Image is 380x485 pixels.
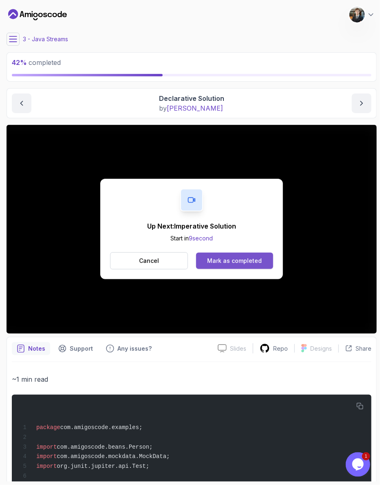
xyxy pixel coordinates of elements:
[230,345,246,353] p: Slides
[101,342,157,355] button: Feedback button
[349,7,365,22] img: user profile image
[352,93,371,113] button: next content
[110,252,188,269] button: Cancel
[346,452,372,477] iframe: chat widget
[159,93,224,103] p: Declarative Solution
[8,8,67,21] a: Dashboard
[28,345,45,353] p: Notes
[167,104,223,112] span: [PERSON_NAME]
[53,342,98,355] button: Support button
[310,345,332,353] p: Designs
[139,257,159,265] p: Cancel
[147,234,236,242] p: Start in
[36,424,60,431] span: package
[7,125,377,334] iframe: 6 - Declarative Solution
[12,93,31,113] button: previous content
[349,7,375,23] button: user profile image
[57,444,152,450] span: com.amigoscode.beans.Person;
[196,253,273,269] button: Mark as completed
[57,463,149,470] span: org.junit.jupiter.api.Test;
[12,342,50,355] button: notes button
[23,35,68,43] p: 3 - Java Streams
[70,345,93,353] p: Support
[147,221,236,231] p: Up Next: Imperative Solution
[207,257,262,265] div: Mark as completed
[159,103,224,113] p: by
[60,424,143,431] span: com.amigoscode.examples;
[36,463,57,470] span: import
[253,343,294,354] a: Repo
[12,58,27,67] span: 42 %
[273,345,288,353] p: Repo
[356,345,371,353] p: Share
[12,374,371,385] p: ~1 min read
[117,345,152,353] p: Any issues?
[36,454,57,460] span: import
[36,444,57,450] span: import
[338,345,371,353] button: Share
[12,58,61,67] span: completed
[189,235,213,242] span: 9 second
[57,454,170,460] span: com.amigoscode.mockdata.MockData;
